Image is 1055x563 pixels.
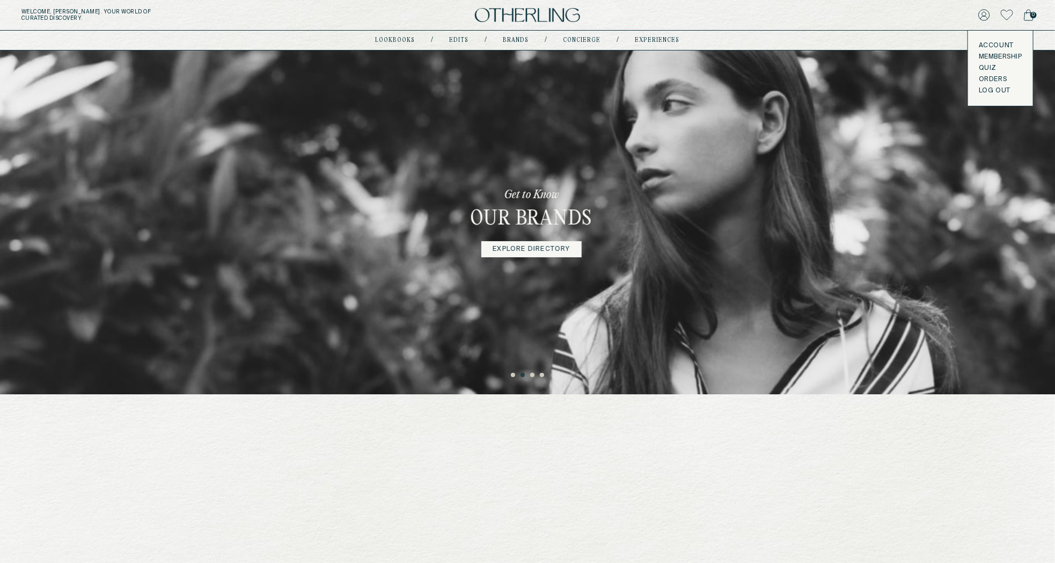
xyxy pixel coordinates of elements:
[450,38,469,43] a: Edits
[563,38,601,43] a: concierge
[979,64,1022,73] a: Quiz
[979,41,1022,50] a: Account
[1030,12,1037,18] span: 0
[503,38,529,43] a: Brands
[530,373,536,378] button: 3
[376,38,415,43] a: lookbooks
[481,241,581,257] a: Explore Directory
[979,86,1010,95] button: LOG OUT
[617,36,619,45] div: /
[511,373,516,378] button: 1
[979,53,1022,61] a: Membership
[504,187,559,203] p: Get to Know
[1024,8,1034,23] a: 0
[521,373,526,378] button: 2
[545,36,547,45] div: /
[21,9,325,21] h5: Welcome, [PERSON_NAME] . Your world of curated discovery.
[540,373,545,378] button: 4
[471,207,592,233] h3: Our Brands
[485,36,487,45] div: /
[431,36,434,45] div: /
[979,75,1022,84] a: Orders
[635,38,680,43] a: experiences
[475,8,580,23] img: logo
